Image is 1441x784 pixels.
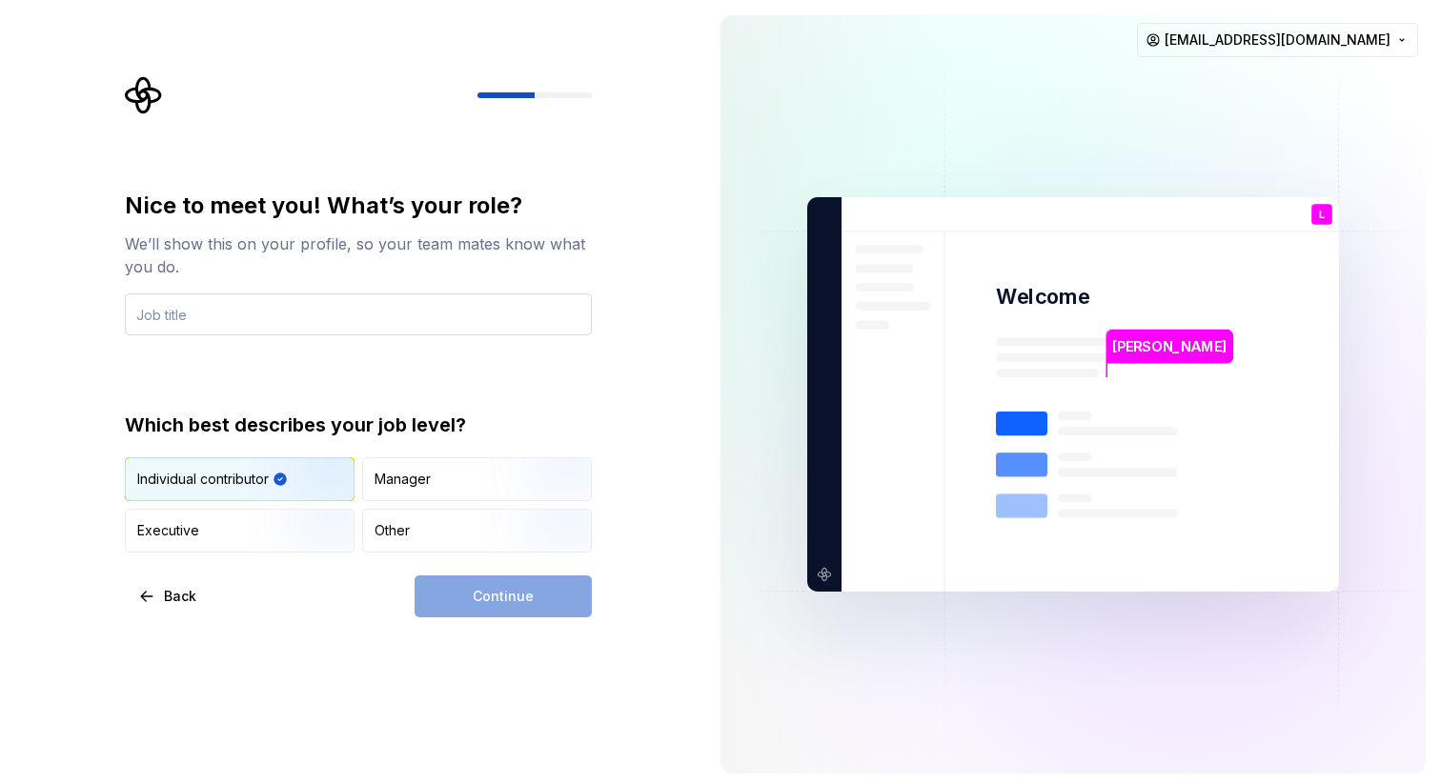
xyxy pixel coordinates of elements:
p: [PERSON_NAME] [1112,336,1227,357]
button: Back [125,575,213,617]
p: L [1319,210,1325,220]
span: Back [164,587,196,606]
button: [EMAIL_ADDRESS][DOMAIN_NAME] [1137,23,1418,57]
p: Welcome [996,283,1089,311]
div: Nice to meet you! What’s your role? [125,191,592,221]
div: Individual contributor [137,470,269,489]
div: Manager [375,470,431,489]
div: Executive [137,521,199,540]
input: Job title [125,293,592,335]
div: Other [375,521,410,540]
svg: Supernova Logo [125,76,163,114]
span: [EMAIL_ADDRESS][DOMAIN_NAME] [1165,30,1390,50]
div: We’ll show this on your profile, so your team mates know what you do. [125,232,592,278]
div: Which best describes your job level? [125,412,592,438]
